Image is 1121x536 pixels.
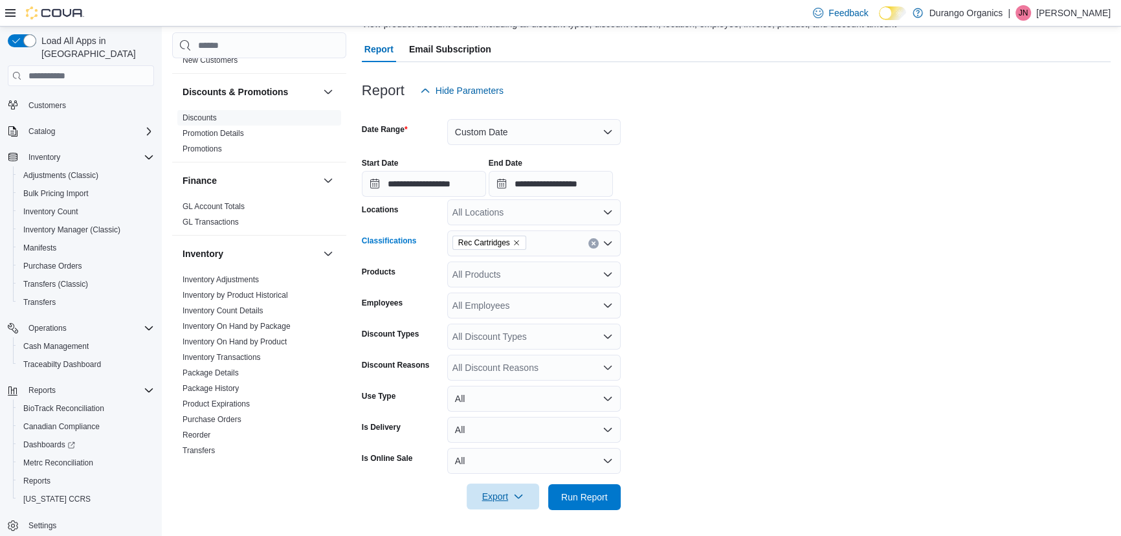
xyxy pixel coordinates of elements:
[183,337,287,346] a: Inventory On Hand by Product
[23,124,154,139] span: Catalog
[18,339,154,354] span: Cash Management
[183,368,239,378] span: Package Details
[3,96,159,115] button: Customers
[13,166,159,184] button: Adjustments (Classic)
[23,421,100,432] span: Canadian Compliance
[18,204,154,219] span: Inventory Count
[18,437,154,452] span: Dashboards
[183,430,210,440] span: Reorder
[23,359,101,370] span: Traceabilty Dashboard
[452,236,526,250] span: Rec Cartridges
[489,171,613,197] input: Press the down key to open a popover containing a calendar.
[18,491,154,507] span: Washington CCRS
[18,473,56,489] a: Reports
[1008,5,1010,21] p: |
[828,6,868,19] span: Feedback
[18,204,83,219] a: Inventory Count
[18,222,126,238] a: Inventory Manager (Classic)
[13,275,159,293] button: Transfers (Classic)
[23,98,71,113] a: Customers
[183,274,259,285] span: Inventory Adjustments
[23,517,154,533] span: Settings
[183,202,245,211] a: GL Account Totals
[13,399,159,418] button: BioTrack Reconciliation
[362,329,419,339] label: Discount Types
[18,258,154,274] span: Purchase Orders
[183,247,223,260] h3: Inventory
[13,472,159,490] button: Reports
[28,323,67,333] span: Operations
[183,85,318,98] button: Discounts & Promotions
[364,36,394,62] span: Report
[23,403,104,414] span: BioTrack Reconciliation
[183,306,263,316] span: Inventory Count Details
[183,144,222,154] span: Promotions
[18,401,154,416] span: BioTrack Reconciliation
[183,415,241,424] a: Purchase Orders
[13,257,159,275] button: Purchase Orders
[23,170,98,181] span: Adjustments (Classic)
[929,5,1003,21] p: Durango Organics
[18,455,98,471] a: Metrc Reconciliation
[183,217,239,227] span: GL Transactions
[588,238,599,249] button: Clear input
[13,293,159,311] button: Transfers
[362,171,486,197] input: Press the down key to open a popover containing a calendar.
[23,150,65,165] button: Inventory
[23,261,82,271] span: Purchase Orders
[183,430,210,440] a: Reorder
[513,239,520,247] button: Remove Rec Cartridges from selection in this group
[18,455,154,471] span: Metrc Reconciliation
[603,331,613,342] button: Open list of options
[3,148,159,166] button: Inventory
[362,267,395,277] label: Products
[23,383,61,398] button: Reports
[603,207,613,218] button: Open list of options
[183,291,288,300] a: Inventory by Product Historical
[26,6,84,19] img: Cova
[183,352,261,363] span: Inventory Transactions
[13,221,159,239] button: Inventory Manager (Classic)
[1036,5,1111,21] p: [PERSON_NAME]
[23,440,75,450] span: Dashboards
[409,36,491,62] span: Email Subscription
[548,484,621,510] button: Run Report
[23,494,91,504] span: [US_STATE] CCRS
[362,158,399,168] label: Start Date
[23,150,154,165] span: Inventory
[18,186,154,201] span: Bulk Pricing Import
[362,391,395,401] label: Use Type
[13,203,159,221] button: Inventory Count
[13,436,159,454] a: Dashboards
[183,399,250,408] a: Product Expirations
[28,126,55,137] span: Catalog
[28,385,56,396] span: Reports
[3,516,159,535] button: Settings
[1019,5,1028,21] span: JN
[23,243,56,253] span: Manifests
[183,55,238,65] span: New Customers
[36,34,154,60] span: Load All Apps in [GEOGRAPHIC_DATA]
[362,360,430,370] label: Discount Reasons
[458,236,510,249] span: Rec Cartridges
[489,158,522,168] label: End Date
[183,275,259,284] a: Inventory Adjustments
[183,129,244,138] a: Promotion Details
[183,368,239,377] a: Package Details
[23,124,60,139] button: Catalog
[183,383,239,394] span: Package History
[436,84,504,97] span: Hide Parameters
[23,320,72,336] button: Operations
[183,321,291,331] span: Inventory On Hand by Package
[183,384,239,393] a: Package History
[474,484,531,509] span: Export
[603,238,613,249] button: Open list of options
[447,386,621,412] button: All
[13,239,159,257] button: Manifests
[320,246,336,262] button: Inventory
[18,258,87,274] a: Purchase Orders
[23,207,78,217] span: Inventory Count
[1016,5,1031,21] div: Jessica Neal
[18,419,105,434] a: Canadian Compliance
[13,418,159,436] button: Canadian Compliance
